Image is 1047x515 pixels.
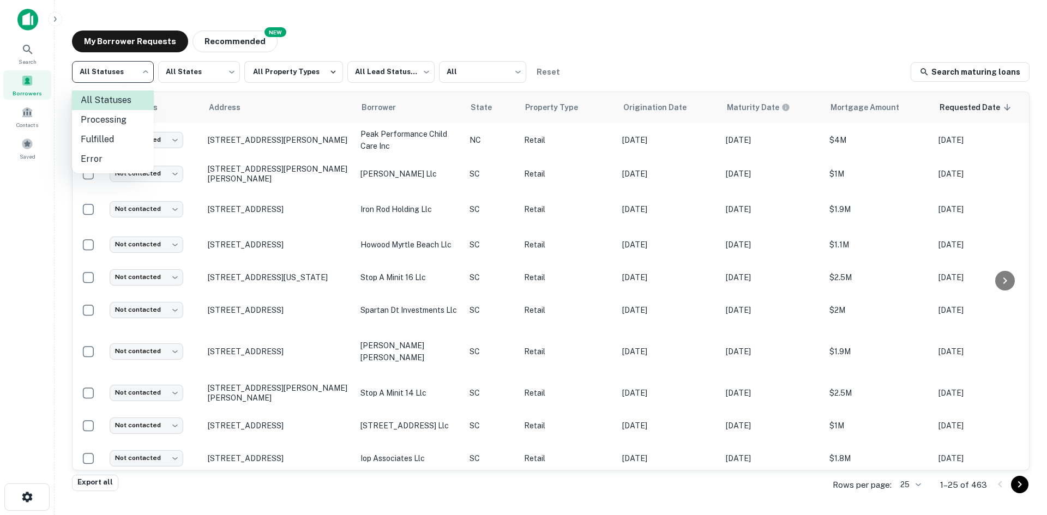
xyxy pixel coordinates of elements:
iframe: Chat Widget [992,428,1047,480]
li: Error [72,149,154,169]
li: Processing [72,110,154,130]
li: All Statuses [72,90,154,110]
li: Fulfilled [72,130,154,149]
